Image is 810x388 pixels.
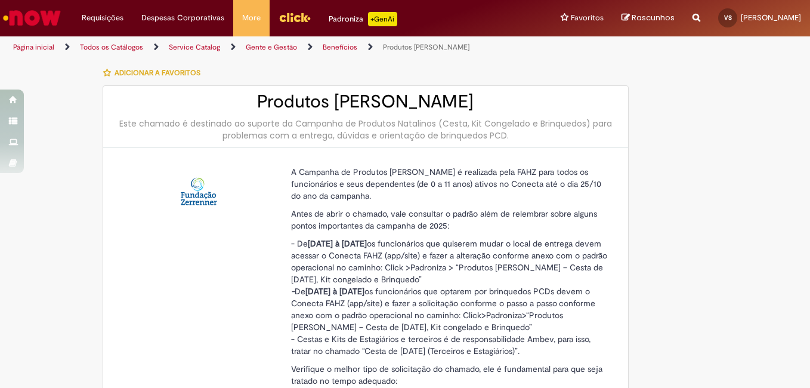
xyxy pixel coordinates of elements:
[368,12,397,26] p: +GenAi
[724,14,732,21] span: VS
[291,286,295,297] em: -
[305,286,364,297] strong: [DATE] à [DATE]
[291,286,595,332] span: De os funcionários que optarem por brinquedos PCDs devem o Conecta FAHZ (app/site) e fazer a soli...
[291,334,591,356] span: - Cestas e Kits de Estagiários e terceiros é de responsabilidade Ambev, para isso, tratar no cham...
[291,208,597,231] span: Antes de abrir o chamado, vale consultar o padrão além de relembrar sobre alguns pontos important...
[80,42,143,52] a: Todos os Catálogos
[329,12,397,26] div: Padroniza
[291,167,601,201] span: A Campanha de Produtos [PERSON_NAME] é realizada pela FAHZ para todos os funcionários e seus depe...
[246,42,297,52] a: Gente e Gestão
[1,6,63,30] img: ServiceNow
[279,8,311,26] img: click_logo_yellow_360x200.png
[622,13,675,24] a: Rascunhos
[9,36,531,58] ul: Trilhas de página
[115,118,616,141] div: Este chamado é destinado ao suporte da Campanha de Produtos Natalinos (Cesta, Kit Congelado e Bri...
[103,60,207,85] button: Adicionar a Favoritos
[308,238,367,249] strong: [DATE] à [DATE]
[169,42,220,52] a: Service Catalog
[115,92,616,112] h2: Produtos [PERSON_NAME]
[571,12,604,24] span: Favoritos
[291,238,607,285] span: - De os funcionários que quiserem mudar o local de entrega devem acessar o Conecta FAHZ (app/site...
[13,42,54,52] a: Página inicial
[323,42,357,52] a: Benefícios
[180,172,218,210] img: Produtos Natalinos - FAHZ
[242,12,261,24] span: More
[632,12,675,23] span: Rascunhos
[291,364,602,386] span: Verifique o melhor tipo de solicitação do chamado, ele é fundamental para que seja tratado no tem...
[383,42,469,52] a: Produtos [PERSON_NAME]
[141,12,224,24] span: Despesas Corporativas
[741,13,801,23] span: [PERSON_NAME]
[82,12,123,24] span: Requisições
[115,68,200,78] span: Adicionar a Favoritos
